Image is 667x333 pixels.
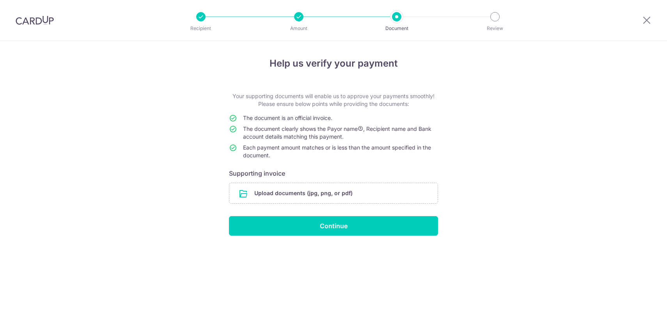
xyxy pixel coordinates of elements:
img: CardUp [16,16,54,25]
input: Continue [229,216,438,236]
span: The document clearly shows the Payor name , Recipient name and Bank account details matching this... [243,125,431,140]
span: The document is an official invoice. [243,115,332,121]
p: Document [368,25,426,32]
h4: Help us verify your payment [229,56,438,70]
p: Amount [270,25,328,32]
p: Your supporting documents will enable us to approve your payments smoothly! Please ensure below p... [229,92,438,108]
span: Each payment amount matches or is less than the amount specified in the document. [243,144,431,159]
p: Recipient [172,25,230,32]
div: Upload documents (jpg, png, or pdf) [229,183,438,204]
p: Review [466,25,524,32]
h6: Supporting invoice [229,169,438,178]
